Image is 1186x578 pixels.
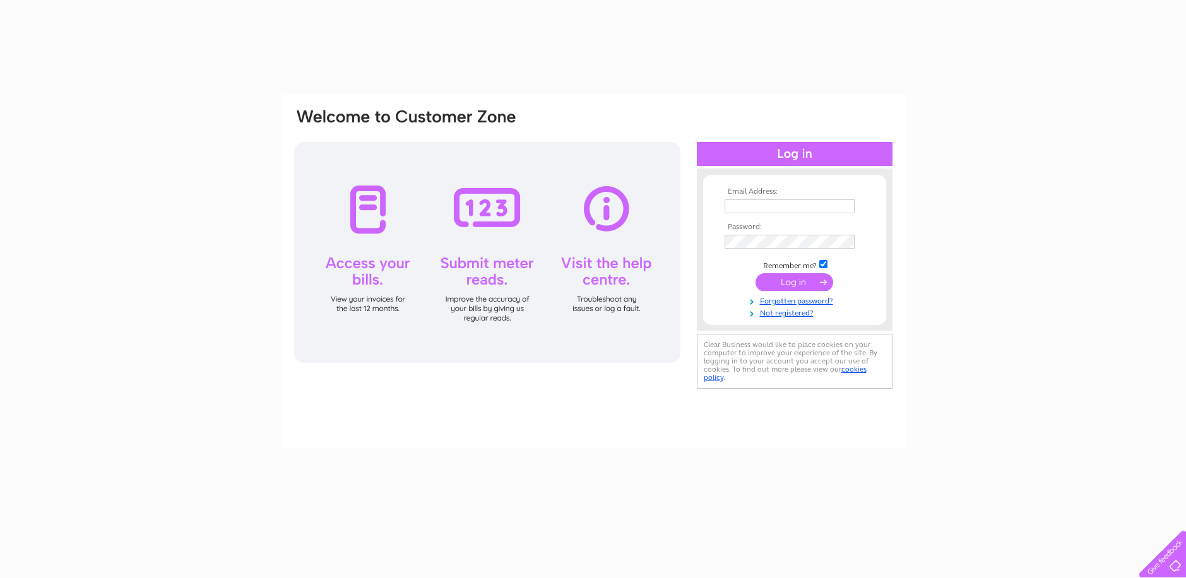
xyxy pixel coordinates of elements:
th: Password: [721,223,868,232]
input: Submit [756,273,833,291]
th: Email Address: [721,187,868,196]
a: cookies policy [704,365,867,382]
td: Remember me? [721,258,868,271]
a: Not registered? [725,306,868,318]
a: Forgotten password? [725,294,868,306]
div: Clear Business would like to place cookies on your computer to improve your experience of the sit... [697,334,892,389]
